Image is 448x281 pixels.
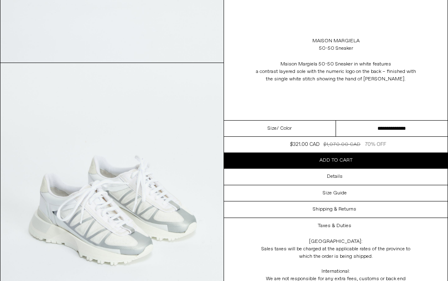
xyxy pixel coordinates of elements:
[324,141,360,148] div: $1,070.00 CAD
[253,61,419,83] div: Maison Margiela 50-50 Sneaker in white features
[268,125,277,132] span: Size
[327,174,343,179] h3: Details
[319,157,353,164] span: Add to cart
[313,206,356,212] h3: Shipping & Returns
[290,141,319,148] div: $321.00 CAD
[277,125,292,132] span: / Color
[224,153,448,168] button: Add to cart
[253,68,419,83] span: a contrast layered sole with the numeric logo on the back – finished with the single white stitch...
[323,190,347,196] h3: Size Guide
[319,45,353,52] div: 50-50 Sneaker
[312,37,360,45] a: Maison Margiela
[365,141,386,148] div: 70% OFF
[318,223,351,229] h3: Taxes & Duties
